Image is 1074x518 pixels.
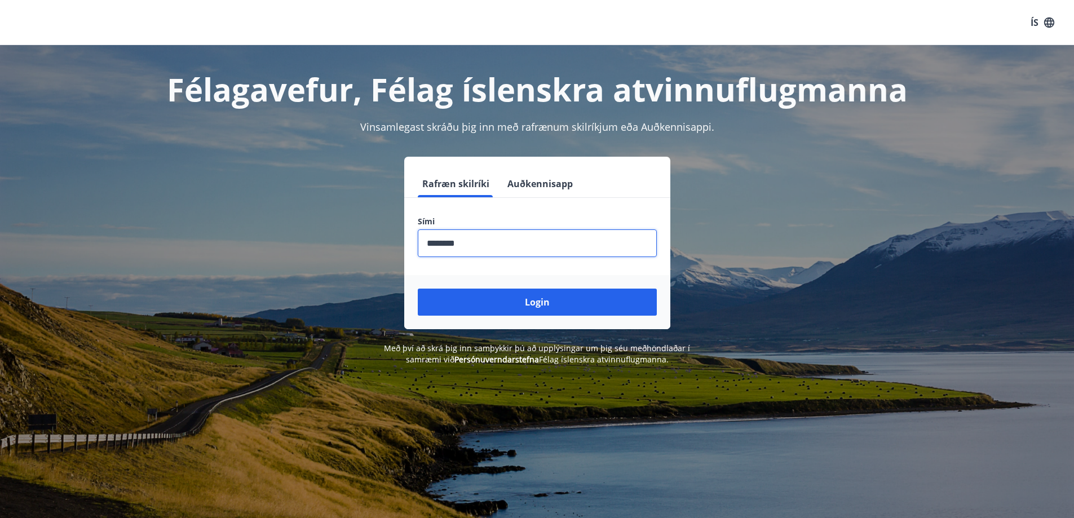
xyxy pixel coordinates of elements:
span: Með því að skrá þig inn samþykkir þú að upplýsingar um þig séu meðhöndlaðar í samræmi við Félag í... [384,343,690,365]
button: ÍS [1024,12,1060,33]
span: Vinsamlegast skráðu þig inn með rafrænum skilríkjum eða Auðkennisappi. [360,120,714,134]
button: Rafræn skilríki [418,170,494,197]
button: Login [418,289,657,316]
button: Auðkennisapp [503,170,577,197]
h1: Félagavefur, Félag íslenskra atvinnuflugmanna [145,68,930,110]
a: Persónuverndarstefna [454,354,539,365]
label: Sími [418,216,657,227]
